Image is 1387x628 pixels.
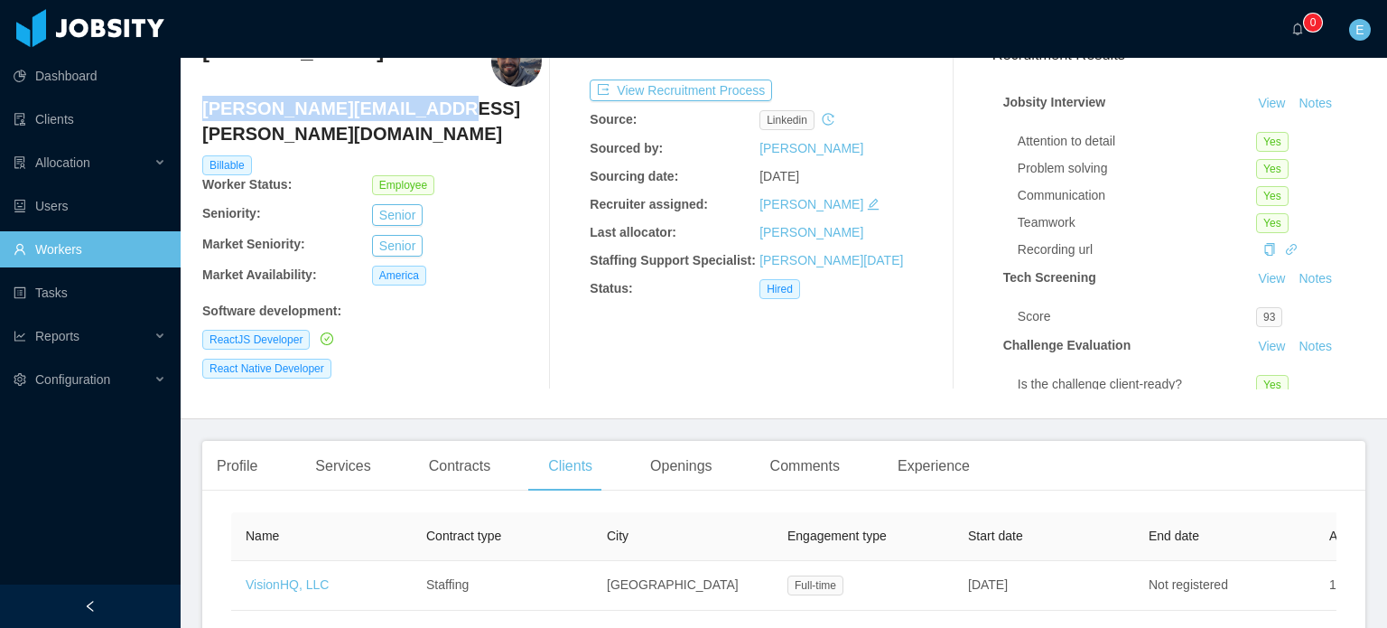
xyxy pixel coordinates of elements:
a: [PERSON_NAME] [759,225,863,239]
button: Senior [372,204,423,226]
span: Not registered [1149,577,1228,592]
a: VisionHQ, LLC [246,577,329,592]
div: Attention to detail [1018,132,1256,151]
strong: Challenge Evaluation [1003,338,1131,352]
b: Last allocator: [590,225,676,239]
a: [PERSON_NAME] [759,197,863,211]
span: Contract type [426,529,501,543]
span: Yes [1256,159,1289,179]
div: Services [301,441,385,492]
a: icon: link [1285,242,1298,257]
i: icon: copy [1263,243,1276,256]
b: Status: [590,281,632,295]
b: Software development : [202,304,341,318]
strong: Tech Screening [1003,270,1096,285]
div: Openings [636,441,727,492]
button: Notes [1291,336,1339,358]
i: icon: link [1285,243,1298,256]
span: [DATE] [968,577,1008,592]
span: ReactJS Developer [202,330,310,350]
b: Market Availability: [202,267,317,282]
span: Yes [1256,186,1289,206]
span: 93 [1256,307,1282,327]
button: icon: exportView Recruitment Process [590,80,772,101]
i: icon: bell [1291,23,1304,35]
div: Score [1018,307,1256,326]
div: Communication [1018,186,1256,205]
a: icon: exportView Recruitment Process [590,83,772,98]
span: Reports [35,329,79,343]
span: linkedin [759,110,815,130]
b: Sourced by: [590,141,663,155]
b: Seniority: [202,206,261,220]
a: icon: auditClients [14,101,166,137]
span: Staffing [426,577,469,592]
span: Yes [1256,132,1289,152]
b: Sourcing date: [590,169,678,183]
h4: [PERSON_NAME][EMAIL_ADDRESS][PERSON_NAME][DOMAIN_NAME] [202,96,542,146]
a: icon: robotUsers [14,188,166,224]
span: Start date [968,529,1023,543]
b: Worker Status: [202,177,292,192]
a: icon: userWorkers [14,231,166,267]
i: icon: check-circle [321,333,333,345]
a: [PERSON_NAME][DATE] [759,253,903,267]
td: [GEOGRAPHIC_DATA] [592,561,773,611]
span: Hired [759,279,800,299]
span: Allocation [35,155,90,170]
a: [PERSON_NAME] [759,141,863,155]
div: Clients [534,441,607,492]
span: React Native Developer [202,359,331,379]
span: Full-time [787,576,843,595]
a: View [1252,96,1291,110]
span: Engagement type [787,529,887,543]
i: icon: line-chart [14,330,26,342]
div: Is the challenge client-ready? [1018,375,1256,394]
span: City [607,529,628,543]
button: Senior [372,235,423,257]
b: Staffing Support Specialist: [590,253,756,267]
b: Market Seniority: [202,237,305,251]
span: Billable [202,155,252,175]
b: Source: [590,112,637,127]
div: Experience [883,441,984,492]
div: Recording url [1018,240,1256,259]
span: E [1355,19,1364,41]
a: icon: check-circle [317,332,333,346]
button: Notes [1291,93,1339,115]
img: 45b8b861-7dae-4bb2-ad6e-ffe348f77ea9_689225e56166f-400w.png [491,36,542,87]
i: icon: solution [14,156,26,169]
span: End date [1149,529,1199,543]
sup: 0 [1304,14,1322,32]
div: Contracts [414,441,505,492]
i: icon: history [822,113,834,126]
button: Notes [1291,268,1339,290]
div: Teamwork [1018,213,1256,232]
strong: Jobsity Interview [1003,95,1106,109]
i: icon: edit [867,198,880,211]
b: Recruiter assigned: [590,197,708,211]
span: Yes [1256,375,1289,395]
div: Profile [202,441,272,492]
span: Employee [372,175,434,195]
a: View [1252,271,1291,286]
i: icon: setting [14,373,26,386]
span: Configuration [35,372,110,387]
span: [DATE] [759,169,799,183]
a: View [1252,339,1291,353]
div: Comments [756,441,854,492]
div: Problem solving [1018,159,1256,178]
a: icon: pie-chartDashboard [14,58,166,94]
span: Name [246,529,279,543]
a: icon: profileTasks [14,275,166,311]
span: Yes [1256,213,1289,233]
span: America [372,266,426,286]
div: Copy [1263,240,1276,259]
